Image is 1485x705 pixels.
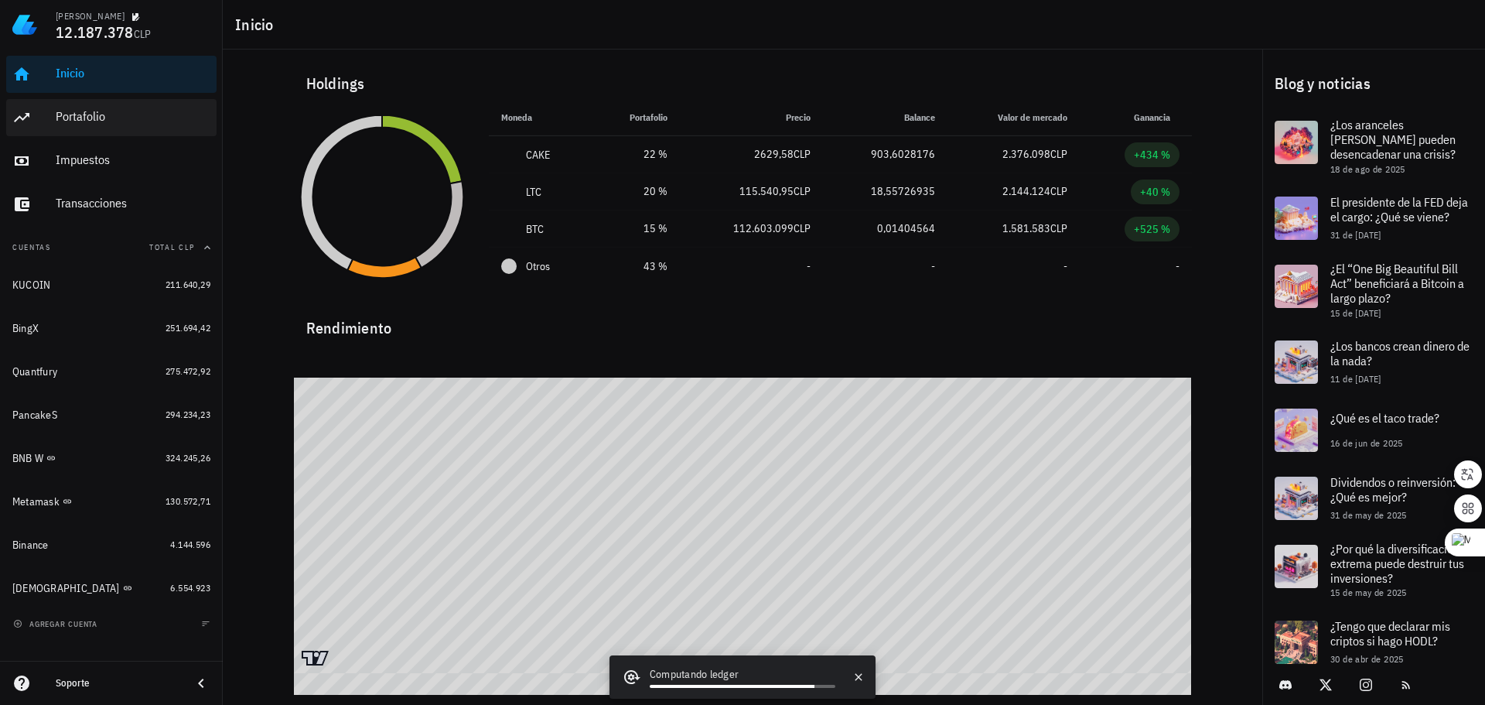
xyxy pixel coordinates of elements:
[1002,221,1050,235] span: 1.581.583
[12,539,49,552] div: Binance
[166,279,210,290] span: 211.640,29
[1330,163,1405,175] span: 18 de ago de 2025
[1050,221,1067,235] span: CLP
[1262,464,1485,532] a: Dividendos o reinversión: ¿Qué es mejor? 31 de may de 2025
[605,221,667,237] div: 15 %
[1063,259,1067,273] span: -
[650,666,835,685] div: Computando ledger
[754,147,794,161] span: 2629,58
[1262,328,1485,396] a: ¿Los bancos crean dinero de la nada? 11 de [DATE]
[1134,221,1170,237] div: +525 %
[6,440,217,477] a: BNB W 324.245,26
[1330,587,1407,598] span: 15 de may de 2025
[1330,618,1450,649] span: ¿Tengo que declarar mis criptos si hago HODL?
[12,582,120,595] div: [DEMOGRAPHIC_DATA]
[1330,338,1470,368] span: ¿Los bancos crean dinero de la nada?
[605,258,667,275] div: 43 %
[1330,373,1381,385] span: 11 de [DATE]
[6,396,217,433] a: PancakeS 294.234,23
[12,12,37,37] img: LedgiFi
[526,147,551,163] div: CAKE
[605,146,667,163] div: 22 %
[1330,194,1468,224] span: El presidente de la FED deja el cargo: ¿Qué se viene?
[835,183,935,200] div: 18,55726935
[1330,541,1464,586] span: ¿Por qué la diversificación extrema puede destruir tus inversiones?
[6,483,217,520] a: Metamask 130.572,71
[56,109,210,124] div: Portafolio
[823,99,947,136] th: Balance
[1330,307,1381,319] span: 15 de [DATE]
[12,495,60,508] div: Metamask
[1262,396,1485,464] a: ¿Qué es el taco trade? 16 de jun de 2025
[149,242,195,252] span: Total CLP
[134,27,152,41] span: CLP
[835,146,935,163] div: 903,6028176
[166,409,210,420] span: 294.234,23
[1330,653,1404,665] span: 30 de abr de 2025
[6,56,217,93] a: Inicio
[501,221,517,237] div: BTC-icon
[592,99,680,136] th: Portafolio
[294,303,1192,341] div: Rendimiento
[1176,259,1179,273] span: -
[12,322,39,335] div: BingX
[6,99,217,136] a: Portafolio
[56,66,210,80] div: Inicio
[489,99,592,136] th: Moneda
[947,99,1080,136] th: Valor de mercado
[6,186,217,223] a: Transacciones
[1262,184,1485,252] a: El presidente de la FED deja el cargo: ¿Qué se viene? 31 de [DATE]
[605,183,667,200] div: 20 %
[1262,59,1485,108] div: Blog y noticias
[1330,474,1456,505] span: Dividendos o reinversión: ¿Qué es mejor?
[1134,111,1179,123] span: Ganancia
[1050,147,1067,161] span: CLP
[302,651,329,666] a: Charting by TradingView
[1330,410,1439,426] span: ¿Qué es el taco trade?
[526,258,550,275] span: Otros
[6,266,217,303] a: KUCOIN 211.640,29
[1134,147,1170,163] div: +434 %
[12,452,43,465] div: BNB W
[1050,184,1067,198] span: CLP
[6,310,217,347] a: BingX 251.694,42
[166,495,210,507] span: 130.572,71
[931,259,935,273] span: -
[294,59,1192,108] div: Holdings
[235,12,280,37] h1: Inicio
[9,616,104,631] button: agregar cuenta
[807,259,811,273] span: -
[56,10,125,22] div: [PERSON_NAME]
[1140,184,1170,200] div: +40 %
[166,322,210,334] span: 251.694,42
[6,142,217,180] a: Impuestos
[6,526,217,563] a: Binance 4.144.596
[170,582,210,594] span: 6.554.923
[166,365,210,377] span: 275.472,92
[1442,12,1466,37] div: avatar
[6,353,217,390] a: Quantfury 275.472,92
[12,365,57,378] div: Quantfury
[6,229,217,266] button: CuentasTotal CLP
[56,152,210,167] div: Impuestos
[526,221,544,237] div: BTC
[1262,108,1485,184] a: ¿Los aranceles [PERSON_NAME] pueden desencadenar una crisis? 18 de ago de 2025
[1330,509,1407,521] span: 31 de may de 2025
[794,184,811,198] span: CLP
[1002,147,1050,161] span: 2.376.098
[166,452,210,464] span: 324.245,26
[12,279,51,292] div: KUCOIN
[794,147,811,161] span: CLP
[1330,261,1464,306] span: ¿El “One Big Beautiful Bill Act” beneficiará a Bitcoin a largo plazo?
[501,147,517,163] div: CAKE-icon
[680,99,823,136] th: Precio
[1330,229,1381,241] span: 31 de [DATE]
[1262,608,1485,676] a: ¿Tengo que declarar mis criptos si hago HODL? 30 de abr de 2025
[1262,532,1485,608] a: ¿Por qué la diversificación extrema puede destruir tus inversiones? 15 de may de 2025
[835,221,935,237] div: 0,01404564
[1002,184,1050,198] span: 2.144.124
[733,221,794,235] span: 112.603.099
[56,677,179,690] div: Soporte
[16,619,97,629] span: agregar cuenta
[1330,437,1403,449] span: 16 de jun de 2025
